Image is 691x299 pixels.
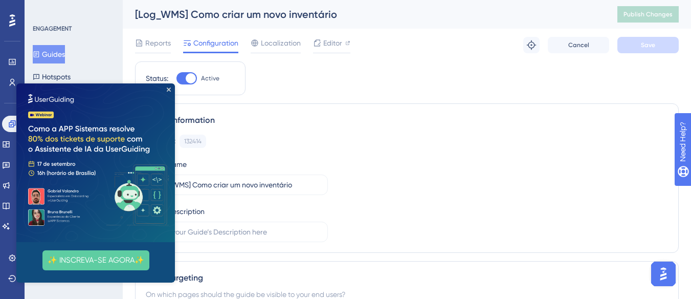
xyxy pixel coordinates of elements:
input: Type your Guide’s Description here [154,226,319,238]
span: Need Help? [24,3,64,15]
span: Localization [261,37,301,49]
span: Reports [145,37,171,49]
span: Configuration [193,37,238,49]
span: Save [641,41,655,49]
div: Close Preview [150,4,154,8]
button: Save [617,37,679,53]
div: Page Targeting [146,272,668,284]
span: Active [201,74,219,82]
iframe: UserGuiding AI Assistant Launcher [648,259,679,289]
button: ✨ INSCREVA-SE AGORA✨ [26,167,133,187]
div: ENGAGEMENT [33,25,72,33]
div: Guide Information [146,114,668,126]
div: 132414 [184,137,202,145]
button: Cancel [548,37,609,53]
input: Type your Guide’s Name here [154,179,319,190]
div: [Log_WMS] Como criar um novo inventário [135,7,592,22]
div: Status: [146,72,168,84]
span: Publish Changes [623,10,673,18]
span: Editor [323,37,342,49]
button: Publish Changes [617,6,679,23]
button: Hotspots [33,68,71,86]
button: Guides [33,45,65,63]
div: Guide Description [146,205,205,218]
span: Cancel [568,41,589,49]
